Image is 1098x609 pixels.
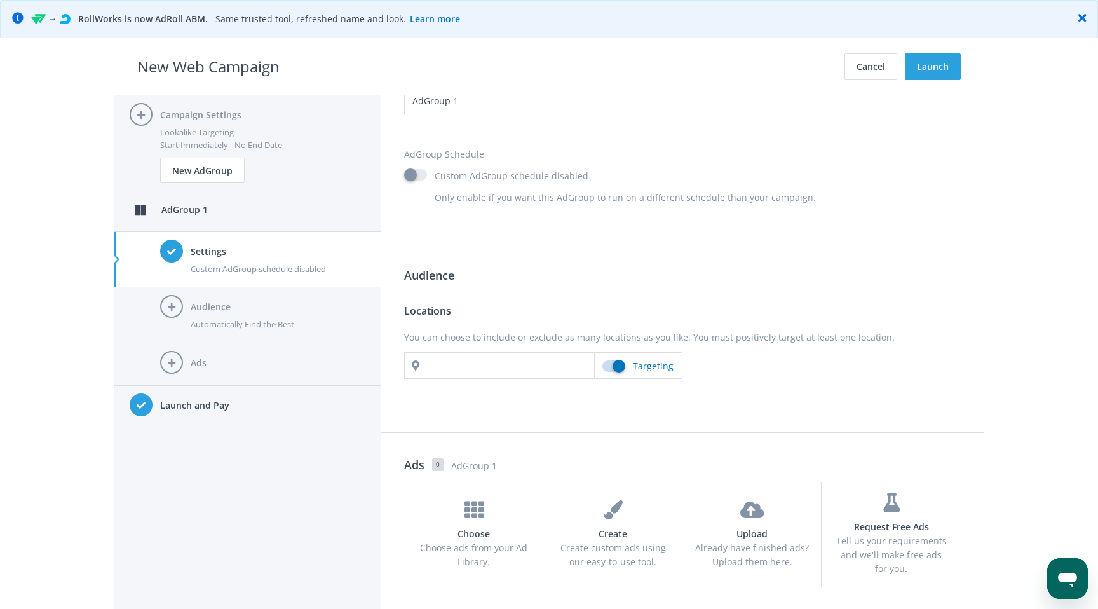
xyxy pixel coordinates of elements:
[191,300,366,314] h4: Audience
[191,356,366,370] h4: Ads
[834,520,949,534] h4: Request Free Ads
[160,126,366,139] div: Lookalike Targeting
[404,266,961,284] h3: Audience
[406,13,464,25] a: Learn more
[404,147,484,161] label: AdGroup Schedule
[160,399,366,413] h4: Launch and Pay
[404,481,543,588] button: ChooseChoose ads from your Ad Library.
[160,108,366,122] h4: Campaign Settings
[435,191,961,205] p: Only enable if you want this AdGroup to run on a different schedule than your campaign.
[31,14,46,24] img: RollWorks Logo
[160,158,245,183] button: New AdGroup
[137,55,280,79] h2: New Web Campaign
[404,169,588,183] label: Custom AdGroup schedule disabled
[682,481,822,588] button: UploadAlready have finished ads? Upload them here.
[416,527,531,541] h4: Choose
[191,263,366,275] div: Custom AdGroup schedule disabled
[543,481,682,588] button: CreateCreate custom ads using our easy-to-use tool.
[191,245,366,259] h4: Settings
[60,14,71,24] img: AdRoll Logo
[905,53,961,80] button: Launch
[215,13,464,25] span: Same trusted tool, refreshed name and look.
[555,527,670,541] h4: Create
[161,203,358,217] p: AdGroup 1
[844,53,897,80] button: Cancel
[695,542,809,568] span: Already have finished ads? Upload them here.
[420,542,527,568] span: Choose ads from your Ad Library.
[836,535,947,575] span: Tell us your requirements and we'll make free ads for you.
[191,318,366,331] div: Automatically Find the Best
[560,542,666,568] span: Create custom ads using our easy-to-use tool.
[404,331,961,345] div: You can choose to include or exclude as many locations as you like. You must positively target at...
[451,459,961,473] span: AdGroup 1
[31,12,208,26] span: → RollWorks is now AdRoll ABM.
[633,353,674,380] label: Targeting
[1047,558,1088,599] iframe: Button to launch messaging window, conversation in progress
[404,456,424,474] h3: Ads
[160,139,366,151] div: Start Immediately - No End Date
[695,527,810,541] h4: Upload
[404,303,961,319] h3: Locations
[432,458,444,471] span: 0
[822,481,961,588] button: Request Free AdsTell us your requirements and we'll make free ads for you.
